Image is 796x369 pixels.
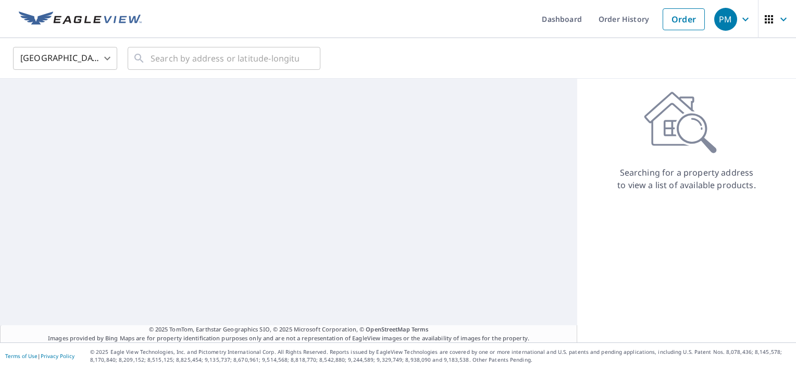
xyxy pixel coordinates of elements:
[412,325,429,333] a: Terms
[663,8,705,30] a: Order
[149,325,429,334] span: © 2025 TomTom, Earthstar Geographics SIO, © 2025 Microsoft Corporation, ©
[366,325,409,333] a: OpenStreetMap
[5,353,74,359] p: |
[5,352,38,360] a: Terms of Use
[41,352,74,360] a: Privacy Policy
[13,44,117,73] div: [GEOGRAPHIC_DATA]
[617,166,756,191] p: Searching for a property address to view a list of available products.
[90,348,791,364] p: © 2025 Eagle View Technologies, Inc. and Pictometry International Corp. All Rights Reserved. Repo...
[151,44,299,73] input: Search by address or latitude-longitude
[19,11,142,27] img: EV Logo
[714,8,737,31] div: PM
